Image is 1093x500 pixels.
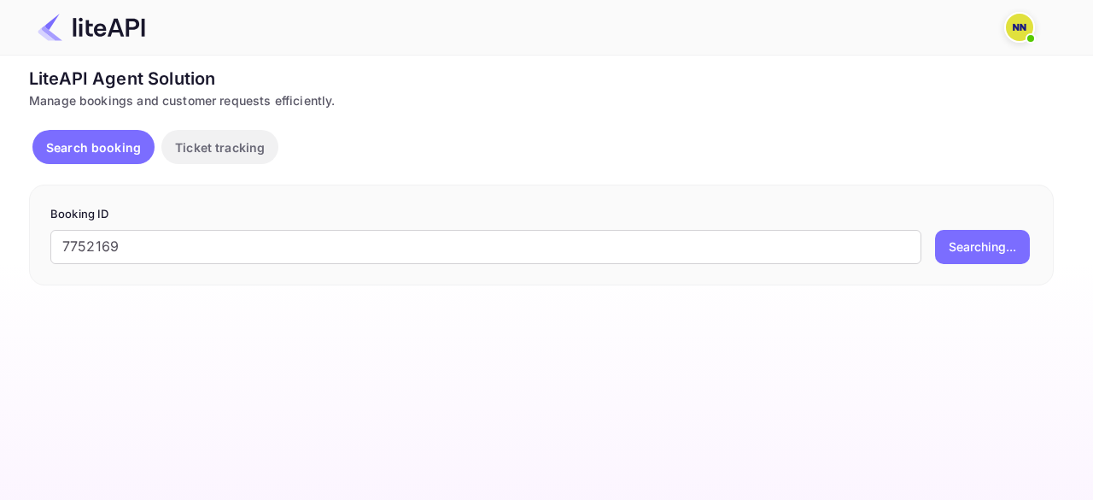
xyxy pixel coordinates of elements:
[38,14,145,41] img: LiteAPI Logo
[1006,14,1033,41] img: N/A N/A
[29,66,1054,91] div: LiteAPI Agent Solution
[46,138,141,156] p: Search booking
[50,230,921,264] input: Enter Booking ID (e.g., 63782194)
[935,230,1030,264] button: Searching...
[50,206,1032,223] p: Booking ID
[29,91,1054,109] div: Manage bookings and customer requests efficiently.
[175,138,265,156] p: Ticket tracking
